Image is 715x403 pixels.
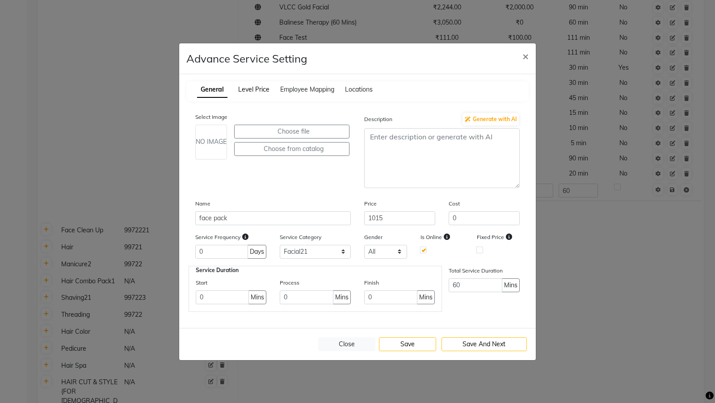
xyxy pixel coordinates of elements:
span: Locations [345,85,373,93]
label: Gender [364,233,383,241]
label: Description [364,115,392,123]
label: Finish [364,279,379,287]
button: Close [515,43,536,68]
label: Name [195,200,210,208]
label: Process [280,279,299,287]
label: Price [364,200,377,208]
label: Start [196,279,207,287]
button: Close [318,337,375,351]
h4: Advance Service Setting [186,50,307,67]
label: Select Image [195,113,227,121]
label: Choose file [234,125,349,139]
span: Days [250,247,264,256]
span: NO IMAGE [196,137,227,147]
span: Employee Mapping [280,85,334,93]
label: Total Service Duration [449,267,503,275]
button: Save [379,337,436,351]
button: Choose from catalog [234,142,349,156]
span: × [522,49,529,63]
legend: Service Duration [196,266,239,274]
span: Mins [251,293,264,302]
span: Mins [504,281,517,290]
span: General [197,82,227,98]
label: Cost [449,200,460,208]
label: Service Frequency [195,233,240,241]
span: Mins [335,293,349,302]
span: Generate with AI [465,116,517,122]
button: Save And Next [442,337,527,351]
label: Service Category [280,233,321,241]
label: Is Online [421,233,442,241]
label: Fixed Price [477,233,504,241]
button: Generate with AI [463,113,519,126]
span: Level Price [238,85,269,93]
span: Mins [419,293,433,302]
